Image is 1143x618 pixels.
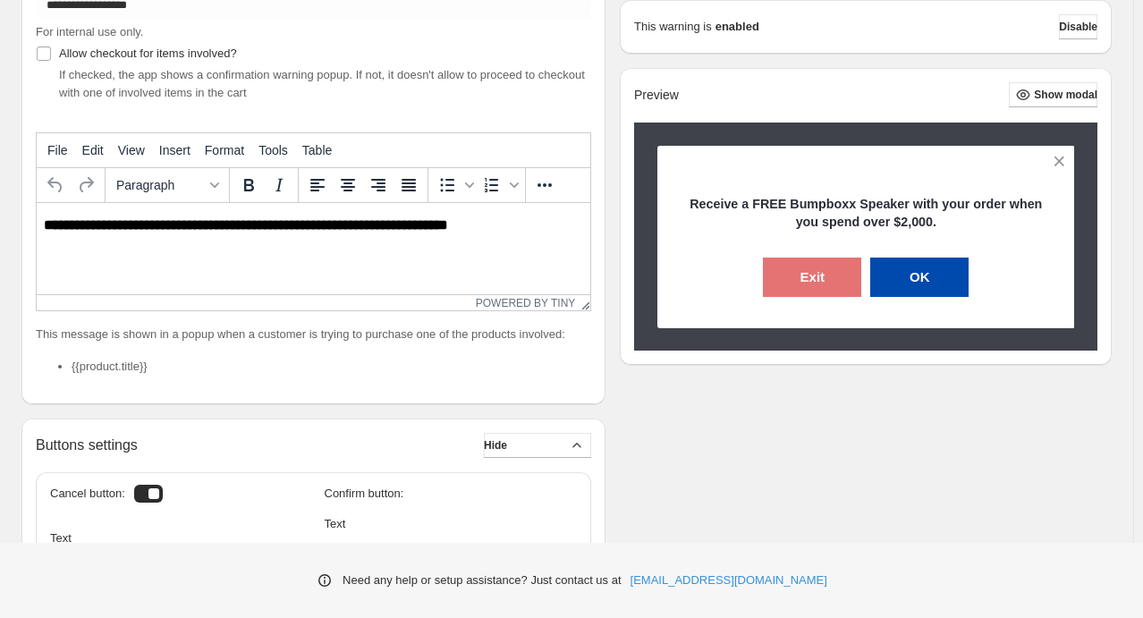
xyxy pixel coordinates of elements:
span: Insert [159,143,190,157]
button: Italic [264,170,294,200]
button: Bold [233,170,264,200]
button: Disable [1059,14,1097,39]
h2: Preview [634,88,679,103]
button: Align left [302,170,333,200]
button: Align center [333,170,363,200]
button: OK [870,258,969,297]
h2: Buttons settings [36,436,138,453]
span: Edit [82,143,104,157]
button: Undo [40,170,71,200]
a: [EMAIL_ADDRESS][DOMAIN_NAME] [631,571,827,589]
span: View [118,143,145,157]
button: Formats [109,170,225,200]
p: This warning is [634,18,712,36]
li: {{product.title}} [72,358,591,376]
span: File [47,143,68,157]
iframe: Rich Text Area [37,203,590,294]
strong: enabled [715,18,759,36]
span: Show modal [1034,88,1097,102]
button: More... [529,170,560,200]
a: Powered by Tiny [476,297,576,309]
span: Text [325,517,346,530]
span: Table [302,143,332,157]
strong: Receive a FREE Bumpboxx Speaker with your order when you spend over $2,000. [690,197,1042,229]
span: Format [205,143,244,157]
span: Text [50,531,72,545]
div: Bullet list [432,170,477,200]
h3: Cancel button: [50,487,125,501]
span: Hide [484,438,507,453]
span: Tools [258,143,288,157]
span: For internal use only. [36,25,143,38]
h3: Confirm button: [325,487,578,501]
div: Resize [575,295,590,310]
button: Align right [363,170,394,200]
div: Numbered list [477,170,521,200]
span: Disable [1059,20,1097,34]
span: If checked, the app shows a confirmation warning popup. If not, it doesn't allow to proceed to ch... [59,68,585,99]
button: Hide [484,433,591,458]
button: Redo [71,170,101,200]
span: Allow checkout for items involved? [59,47,237,60]
button: Justify [394,170,424,200]
button: Show modal [1009,82,1097,107]
button: Exit [763,258,861,297]
span: Paragraph [116,178,204,192]
p: This message is shown in a popup when a customer is trying to purchase one of the products involved: [36,326,591,343]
